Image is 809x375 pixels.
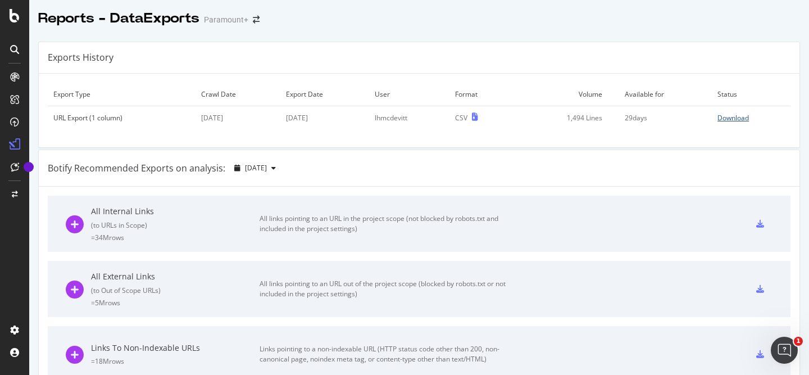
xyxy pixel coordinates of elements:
div: Paramount+ [204,14,248,25]
td: Export Type [48,83,196,106]
td: Status [712,83,790,106]
div: ( to URLs in Scope ) [91,220,260,230]
div: = 34M rows [91,233,260,242]
div: All External Links [91,271,260,282]
button: [DATE] [230,159,280,177]
div: All Internal Links [91,206,260,217]
div: = 5M rows [91,298,260,308]
td: Crawl Date [196,83,280,106]
td: User [369,83,449,106]
td: Format [449,83,512,106]
td: lhmcdevitt [369,106,449,130]
a: Download [717,113,785,123]
td: [DATE] [280,106,369,130]
div: All links pointing to an URL in the project scope (not blocked by robots.txt and included in the ... [260,214,512,234]
div: Links To Non-Indexable URLs [91,342,260,354]
div: Exports History [48,51,113,64]
div: csv-export [756,350,764,358]
div: csv-export [756,285,764,293]
div: = 18M rows [91,356,260,366]
iframe: Intercom live chat [771,337,798,364]
div: ( to Out of Scope URLs ) [91,286,260,295]
div: Links pointing to a non-indexable URL (HTTP status code other than 200, non-canonical page, noind... [260,344,512,364]
div: All links pointing to an URL out of the project scope (blocked by robots.txt or not included in t... [260,279,512,299]
div: Botify Recommended Exports on analysis: [48,162,225,175]
div: csv-export [756,220,764,228]
td: [DATE] [196,106,280,130]
td: Volume [512,83,619,106]
td: 29 days [619,106,712,130]
div: Download [717,113,749,123]
div: CSV [455,113,467,123]
div: arrow-right-arrow-left [253,16,260,24]
div: URL Export (1 column) [53,113,190,123]
td: 1,494 Lines [512,106,619,130]
td: Available for [619,83,712,106]
td: Export Date [280,83,369,106]
span: 2025 Sep. 8th [245,163,267,173]
span: 1 [794,337,803,346]
div: Tooltip anchor [24,162,34,172]
div: Reports - DataExports [38,9,199,28]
